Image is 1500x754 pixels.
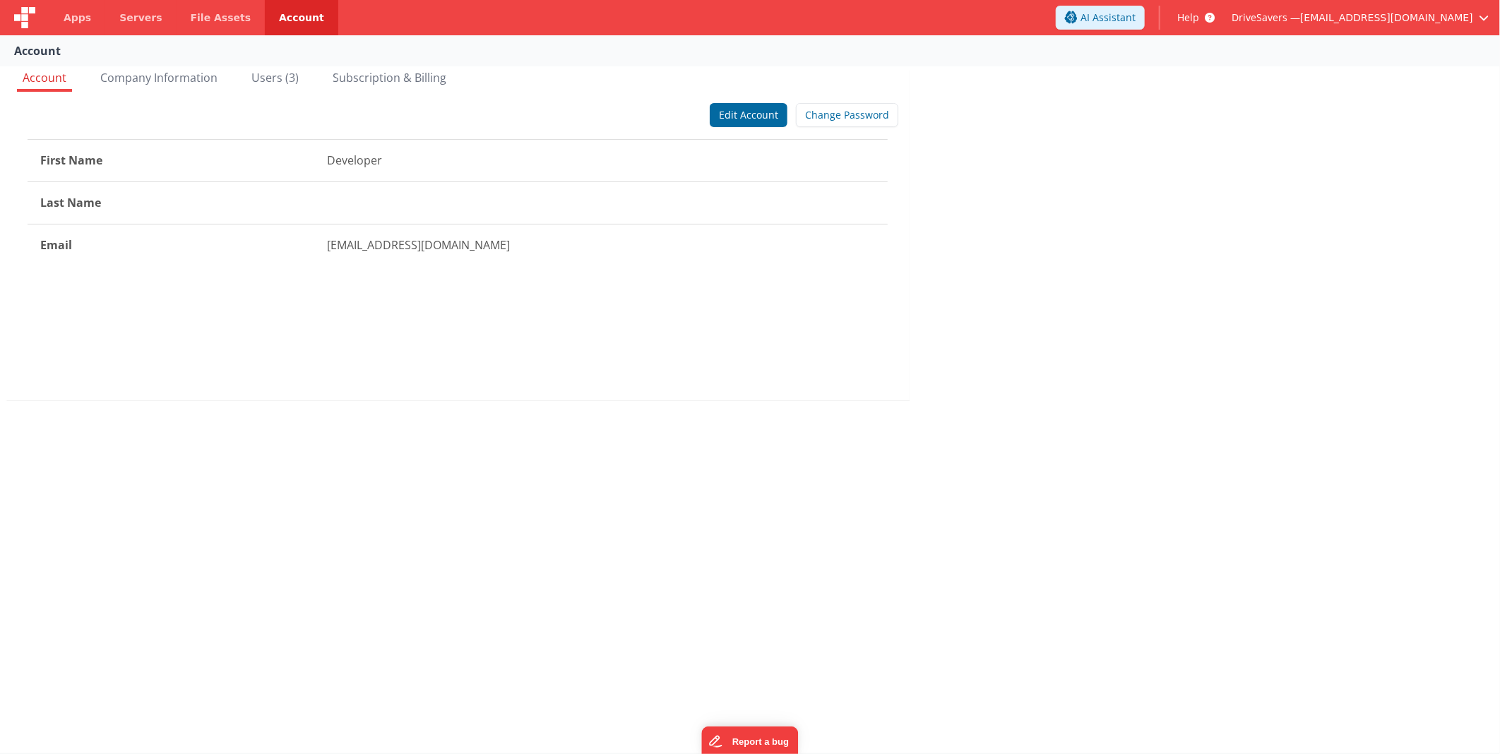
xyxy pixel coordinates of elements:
strong: Email [40,237,72,253]
div: Account [14,42,61,59]
span: Users (3) [251,70,299,85]
strong: Last Name [40,195,101,210]
button: AI Assistant [1056,6,1145,30]
button: DriveSavers — [EMAIL_ADDRESS][DOMAIN_NAME] [1232,11,1489,25]
strong: First Name [40,152,102,168]
span: Apps [64,11,91,25]
span: [EMAIL_ADDRESS][DOMAIN_NAME] [1300,11,1473,25]
span: File Assets [191,11,251,25]
span: Servers [119,11,162,25]
span: Account [23,70,66,85]
span: AI Assistant [1081,11,1136,25]
span: Company Information [100,70,218,85]
span: Help [1177,11,1199,25]
button: Change Password [796,103,898,127]
span: Subscription & Billing [333,70,446,85]
span: DriveSavers — [1232,11,1300,25]
td: Developer [314,140,888,182]
button: Edit Account [710,103,787,127]
td: [EMAIL_ADDRESS][DOMAIN_NAME] [314,224,888,265]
